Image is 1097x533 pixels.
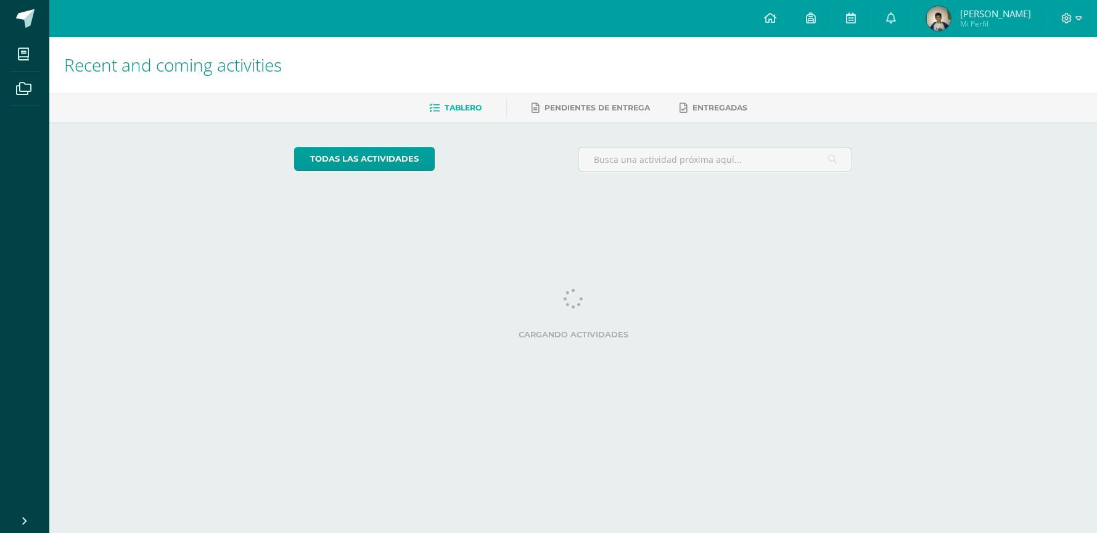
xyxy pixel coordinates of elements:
a: todas las Actividades [294,147,435,171]
label: Cargando actividades [294,330,852,339]
span: Entregadas [692,103,747,112]
span: Recent and coming activities [64,53,282,76]
img: e88e0bc9a64d7e921523335da4a45765.png [926,6,951,31]
span: Pendientes de entrega [544,103,650,112]
span: Tablero [445,103,482,112]
input: Busca una actividad próxima aquí... [578,147,852,171]
a: Entregadas [680,98,747,118]
a: Pendientes de entrega [532,98,650,118]
span: [PERSON_NAME] [960,7,1031,20]
span: Mi Perfil [960,19,1031,29]
a: Tablero [429,98,482,118]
